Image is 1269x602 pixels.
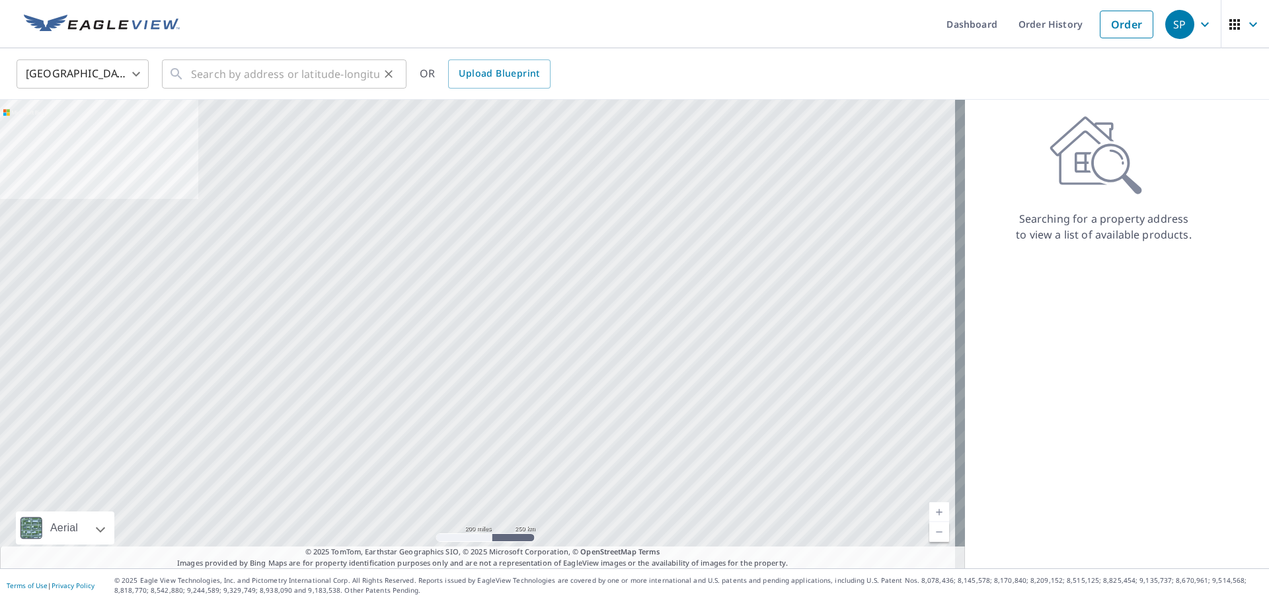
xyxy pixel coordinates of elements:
[46,511,82,545] div: Aerial
[459,65,539,82] span: Upload Blueprint
[420,59,551,89] div: OR
[1165,10,1194,39] div: SP
[52,581,95,590] a: Privacy Policy
[638,546,660,556] a: Terms
[191,56,379,93] input: Search by address or latitude-longitude
[305,546,660,558] span: © 2025 TomTom, Earthstar Geographics SIO, © 2025 Microsoft Corporation, ©
[448,59,550,89] a: Upload Blueprint
[7,582,95,589] p: |
[580,546,636,556] a: OpenStreetMap
[7,581,48,590] a: Terms of Use
[24,15,180,34] img: EV Logo
[16,511,114,545] div: Aerial
[929,522,949,542] a: Current Level 5, Zoom Out
[379,65,398,83] button: Clear
[1100,11,1153,38] a: Order
[1015,211,1192,243] p: Searching for a property address to view a list of available products.
[17,56,149,93] div: [GEOGRAPHIC_DATA]
[929,502,949,522] a: Current Level 5, Zoom In
[114,576,1262,595] p: © 2025 Eagle View Technologies, Inc. and Pictometry International Corp. All Rights Reserved. Repo...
